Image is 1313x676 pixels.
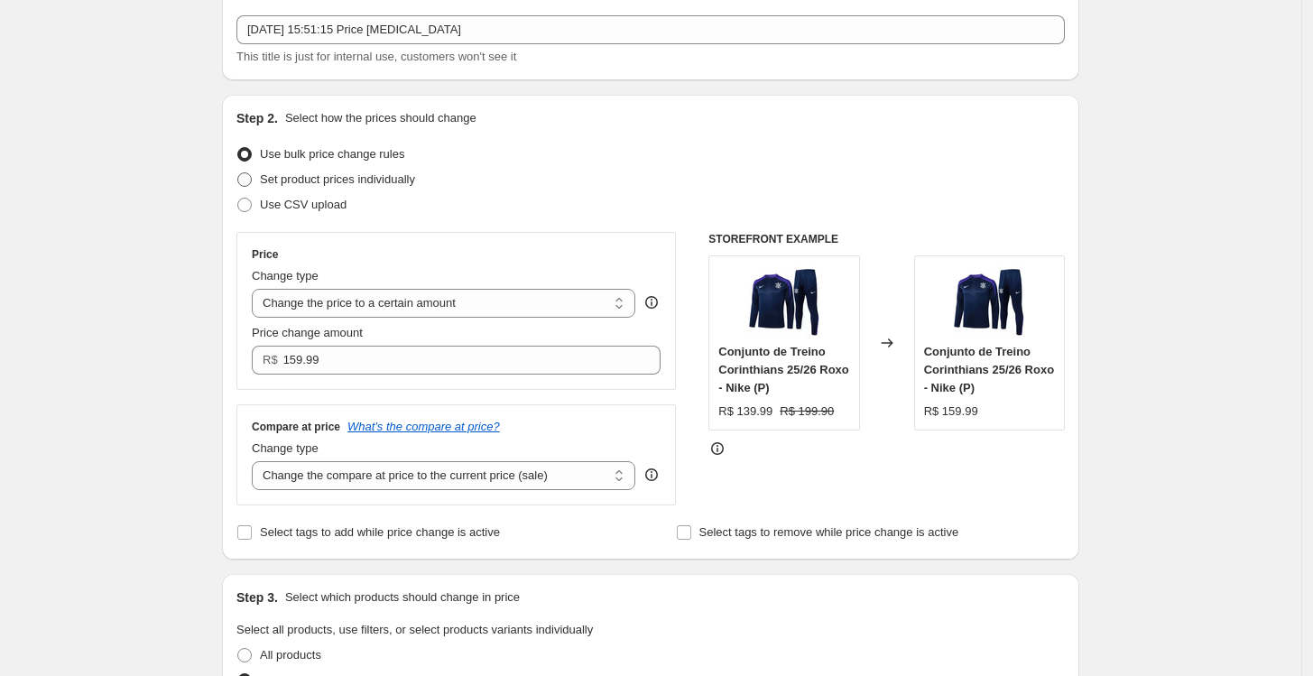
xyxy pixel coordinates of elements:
[263,353,278,366] span: R$
[283,346,633,375] input: 80.00
[924,345,1054,394] span: Conjunto de Treino Corinthians 25/26 Roxo - Nike (P)
[260,198,347,211] span: Use CSV upload
[347,420,500,433] button: What's the compare at price?
[252,247,278,262] h3: Price
[252,420,340,434] h3: Compare at price
[236,623,593,636] span: Select all products, use filters, or select products variants individually
[699,525,959,539] span: Select tags to remove while price change is active
[252,269,319,282] span: Change type
[252,326,363,339] span: Price change amount
[260,172,415,186] span: Set product prices individually
[236,50,516,63] span: This title is just for internal use, customers won't see it
[285,588,520,607] p: Select which products should change in price
[718,345,848,394] span: Conjunto de Treino Corinthians 25/26 Roxo - Nike (P)
[924,403,978,421] div: R$ 159.99
[260,525,500,539] span: Select tags to add while price change is active
[708,232,1065,246] h6: STOREFRONT EXAMPLE
[260,147,404,161] span: Use bulk price change rules
[748,265,820,338] img: img_9267-eb6ae285ff465d4c2817436255218528-1024-1024_800x-f3a899edb8e860028917527721618047-640-0_f...
[236,15,1065,44] input: 30% off holiday sale
[643,293,661,311] div: help
[236,588,278,607] h2: Step 3.
[780,403,834,421] strike: R$ 199.90
[285,109,476,127] p: Select how the prices should change
[260,648,321,662] span: All products
[252,441,319,455] span: Change type
[718,403,772,421] div: R$ 139.99
[953,265,1025,338] img: img_9267-eb6ae285ff465d4c2817436255218528-1024-1024_800x-f3a899edb8e860028917527721618047-640-0_f...
[643,466,661,484] div: help
[236,109,278,127] h2: Step 2.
